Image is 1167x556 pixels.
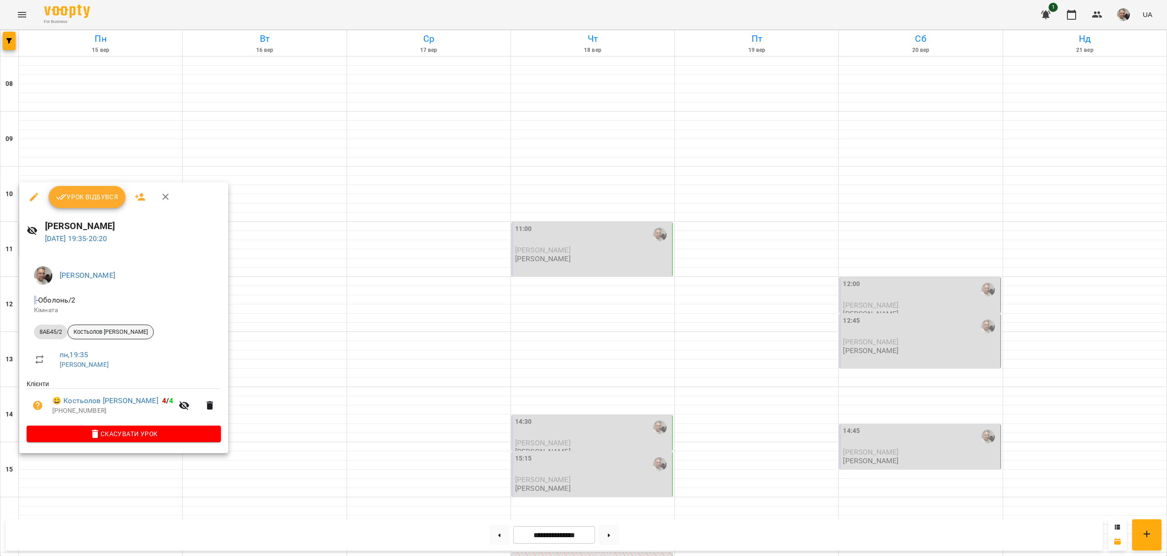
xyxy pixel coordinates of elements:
button: Урок відбувся [49,186,126,208]
p: Кімната [34,306,213,315]
p: [PHONE_NUMBER] [52,406,173,416]
a: [PERSON_NAME] [60,271,115,280]
span: 8АБ45/2 [34,328,67,336]
button: Скасувати Урок [27,426,221,442]
button: Візит ще не сплачено. Додати оплату? [27,394,49,416]
div: Костьолов [PERSON_NAME] [67,325,154,339]
a: 😀 Костьолов [PERSON_NAME] [52,395,158,406]
b: / [162,396,173,405]
img: c6e0b29f0dc4630df2824b8ec328bb4d.jpg [34,266,52,285]
h6: [PERSON_NAME] [45,219,221,233]
ul: Клієнти [27,379,221,425]
span: Урок відбувся [56,191,118,202]
span: 4 [162,396,166,405]
a: пн , 19:35 [60,350,88,359]
span: Костьолов [PERSON_NAME] [68,328,153,336]
span: Скасувати Урок [34,428,213,439]
a: [PERSON_NAME] [60,361,109,368]
span: 4 [169,396,173,405]
span: - Оболонь/2 [34,296,78,304]
a: [DATE] 19:35-20:20 [45,234,107,243]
